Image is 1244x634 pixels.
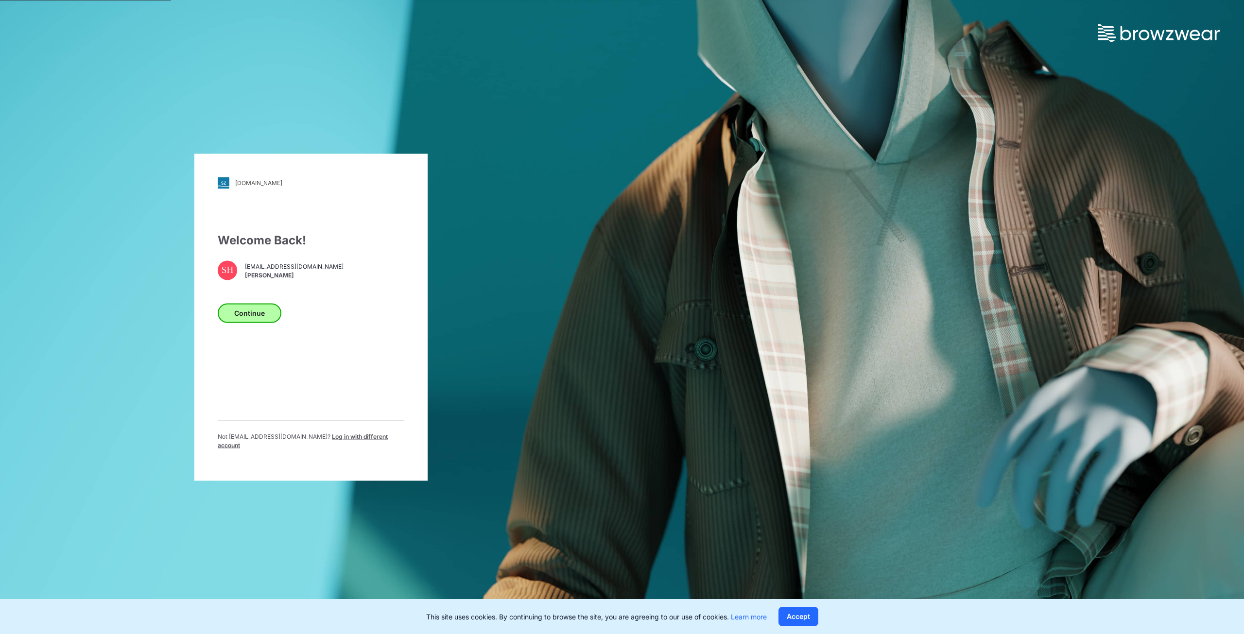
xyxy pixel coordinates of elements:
a: [DOMAIN_NAME] [218,177,404,188]
button: Continue [218,303,281,323]
div: Welcome Back! [218,231,404,249]
span: [PERSON_NAME] [245,271,344,280]
a: Learn more [731,613,767,621]
p: This site uses cookies. By continuing to browse the site, you are agreeing to our use of cookies. [426,612,767,622]
button: Accept [778,607,818,626]
p: Not [EMAIL_ADDRESS][DOMAIN_NAME] ? [218,432,404,449]
img: browzwear-logo.73288ffb.svg [1098,24,1220,42]
span: [EMAIL_ADDRESS][DOMAIN_NAME] [245,262,344,271]
div: [DOMAIN_NAME] [235,179,282,187]
img: svg+xml;base64,PHN2ZyB3aWR0aD0iMjgiIGhlaWdodD0iMjgiIHZpZXdCb3g9IjAgMCAyOCAyOCIgZmlsbD0ibm9uZSIgeG... [218,177,229,188]
div: SH [218,260,237,280]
